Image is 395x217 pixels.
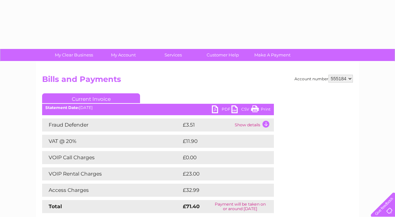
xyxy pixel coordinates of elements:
[42,93,140,103] a: Current Invoice
[212,105,231,115] a: PDF
[181,184,261,197] td: £32.99
[146,49,200,61] a: Services
[245,49,299,61] a: Make A Payment
[181,167,261,180] td: £23.00
[42,184,181,197] td: Access Charges
[42,167,181,180] td: VOIP Rental Charges
[196,49,250,61] a: Customer Help
[42,75,353,87] h2: Bills and Payments
[231,105,251,115] a: CSV
[42,135,181,148] td: VAT @ 20%
[206,200,274,213] td: Payment will be taken on or around [DATE]
[183,203,200,209] strong: £71.40
[251,105,271,115] a: Print
[42,118,181,132] td: Fraud Defender
[233,118,274,132] td: Show details
[97,49,150,61] a: My Account
[45,105,79,110] b: Statement Date:
[47,49,101,61] a: My Clear Business
[181,135,260,148] td: £11.90
[181,118,233,132] td: £3.51
[294,75,353,83] div: Account number
[42,105,274,110] div: [DATE]
[42,151,181,164] td: VOIP Call Charges
[181,151,259,164] td: £0.00
[49,203,62,209] strong: Total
